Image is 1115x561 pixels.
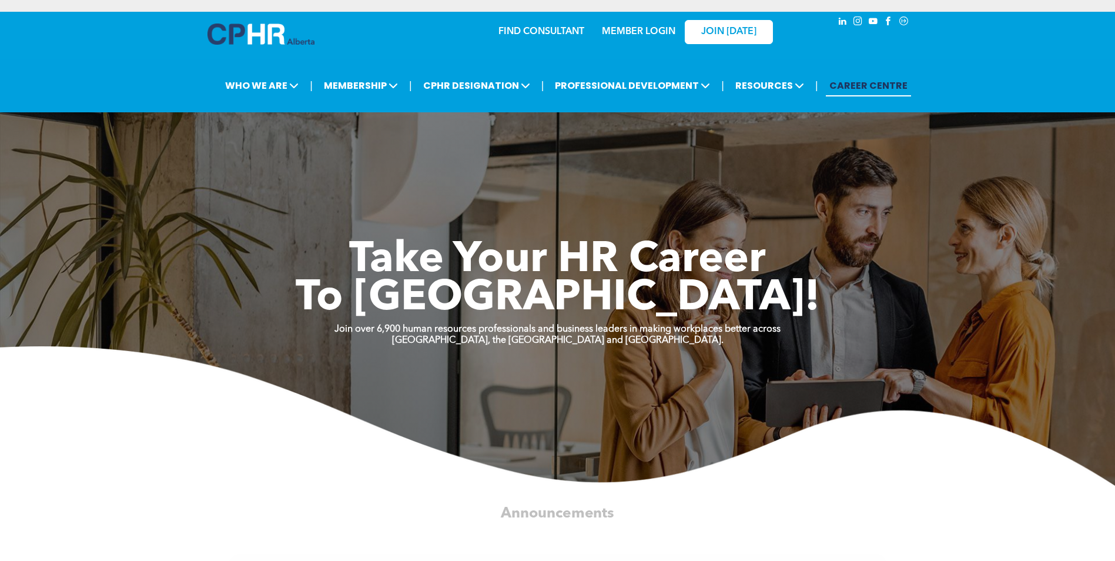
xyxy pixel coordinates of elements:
span: Announcements [501,506,614,521]
span: CPHR DESIGNATION [420,75,534,96]
a: MEMBER LOGIN [602,27,675,36]
span: PROFESSIONAL DEVELOPMENT [551,75,714,96]
span: Take Your HR Career [349,239,766,282]
li: | [541,74,544,98]
a: facebook [882,15,895,31]
a: JOIN [DATE] [685,20,773,44]
a: youtube [867,15,880,31]
strong: [GEOGRAPHIC_DATA], the [GEOGRAPHIC_DATA] and [GEOGRAPHIC_DATA]. [392,336,724,345]
a: Social network [898,15,910,31]
span: RESOURCES [732,75,808,96]
span: JOIN [DATE] [701,26,756,38]
span: MEMBERSHIP [320,75,401,96]
strong: Join over 6,900 human resources professionals and business leaders in making workplaces better ac... [334,325,781,334]
li: | [310,74,313,98]
li: | [815,74,818,98]
span: To [GEOGRAPHIC_DATA]! [296,278,820,320]
span: WHO WE ARE [222,75,302,96]
li: | [409,74,412,98]
li: | [721,74,724,98]
a: linkedin [836,15,849,31]
img: A blue and white logo for cp alberta [207,24,314,45]
a: instagram [852,15,865,31]
a: CAREER CENTRE [826,75,911,96]
a: FIND CONSULTANT [498,27,584,36]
